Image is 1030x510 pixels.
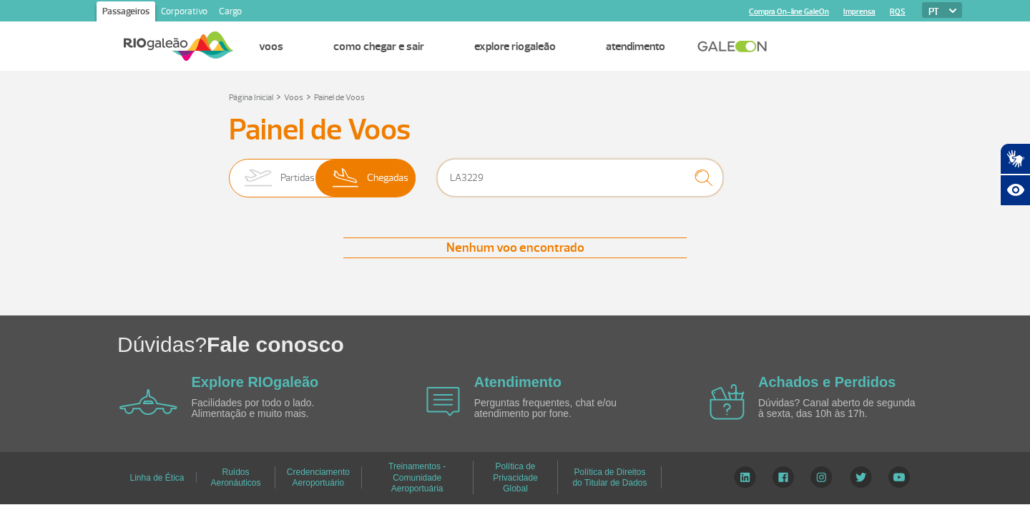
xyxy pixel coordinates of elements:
h1: Dúvidas? [117,330,1030,359]
a: Passageiros [97,1,155,24]
a: Página Inicial [229,92,273,103]
img: LinkedIn [734,466,756,488]
img: Twitter [850,466,872,488]
a: Painel de Voos [314,92,365,103]
img: slider-desembarque [325,160,367,197]
div: Plugin de acessibilidade da Hand Talk. [1000,143,1030,206]
a: Como chegar e sair [333,39,424,54]
a: Credenciamento Aeroportuário [287,462,350,493]
span: Fale conosco [207,333,344,356]
a: Atendimento [474,374,561,390]
a: Voos [284,92,303,103]
a: Treinamentos - Comunidade Aeroportuária [388,456,446,499]
div: Nenhum voo encontrado [343,237,687,258]
h3: Painel de Voos [229,112,801,148]
img: Instagram [810,466,833,488]
p: Perguntas frequentes, chat e/ou atendimento por fone. [474,398,639,420]
a: Política de Direitos do Titular de Dados [572,462,647,493]
a: Linha de Ética [129,468,184,488]
input: Voo, cidade ou cia aérea [437,159,723,197]
span: Chegadas [367,160,408,197]
a: Achados e Perdidos [758,374,896,390]
p: Facilidades por todo o lado. Alimentação e muito mais. [192,398,356,420]
a: > [276,88,281,104]
button: Abrir tradutor de língua de sinais. [1000,143,1030,175]
a: Explore RIOgaleão [474,39,556,54]
a: Explore RIOgaleão [192,374,319,390]
a: Cargo [213,1,247,24]
a: Política de Privacidade Global [493,456,538,499]
img: airplane icon [119,389,177,415]
a: Ruídos Aeronáuticos [210,462,260,493]
img: slider-embarque [235,160,280,197]
a: RQS [890,7,906,16]
p: Dúvidas? Canal aberto de segunda à sexta, das 10h às 17h. [758,398,923,420]
img: YouTube [888,466,910,488]
a: > [306,88,311,104]
a: Atendimento [606,39,665,54]
img: Facebook [772,466,794,488]
img: airplane icon [710,384,745,420]
a: Corporativo [155,1,213,24]
a: Voos [259,39,283,54]
span: Partidas [280,160,315,197]
button: Abrir recursos assistivos. [1000,175,1030,206]
a: Imprensa [843,7,875,16]
img: airplane icon [426,387,460,416]
a: Compra On-line GaleOn [749,7,829,16]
